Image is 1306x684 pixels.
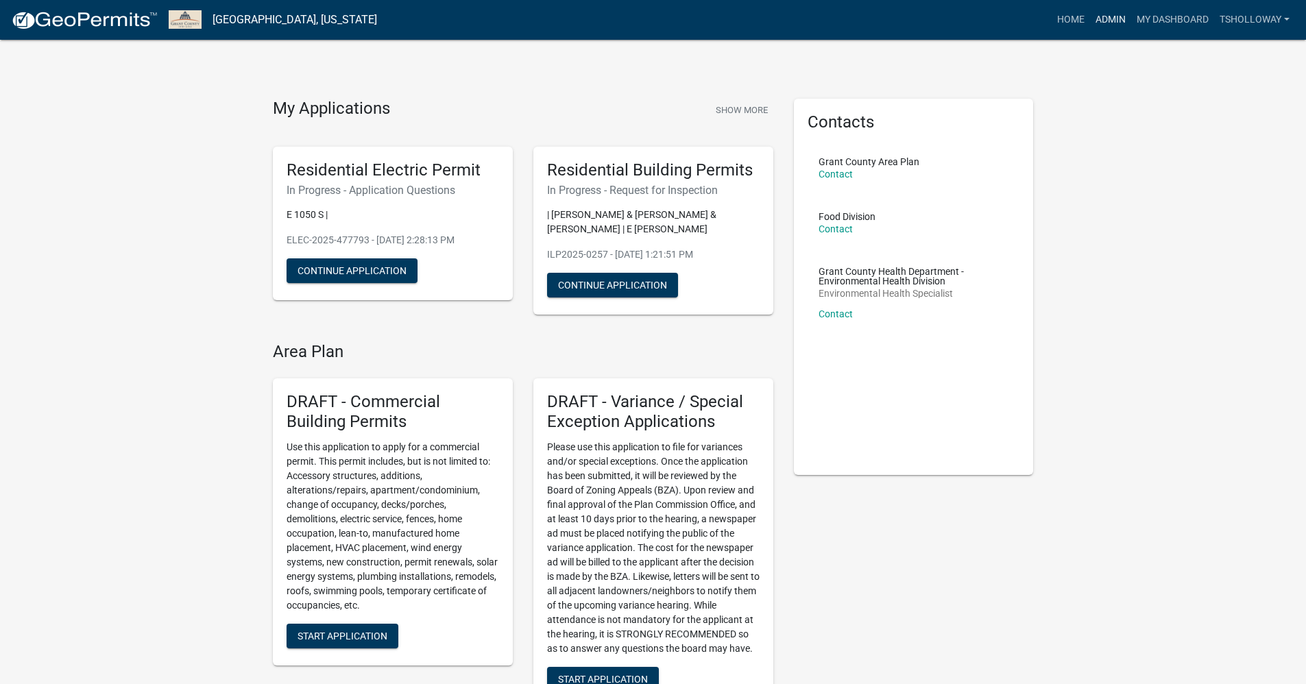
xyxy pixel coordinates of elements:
a: Contact [819,308,853,319]
p: Food Division [819,212,875,221]
p: Grant County Health Department - Environmental Health Division [819,267,1009,286]
img: Grant County, Indiana [169,10,202,29]
p: E 1050 S | [287,208,499,222]
p: ILP2025-0257 - [DATE] 1:21:51 PM [547,247,760,262]
h4: Area Plan [273,342,773,362]
button: Start Application [287,624,398,648]
button: Continue Application [287,258,418,283]
span: Start Application [298,630,387,641]
h6: In Progress - Request for Inspection [547,184,760,197]
p: Environmental Health Specialist [819,289,1009,298]
span: Start Application [558,673,648,684]
a: [GEOGRAPHIC_DATA], [US_STATE] [213,8,377,32]
h5: Residential Electric Permit [287,160,499,180]
p: ELEC-2025-477793 - [DATE] 2:28:13 PM [287,233,499,247]
h6: In Progress - Application Questions [287,184,499,197]
h5: Residential Building Permits [547,160,760,180]
p: Use this application to apply for a commercial permit. This permit includes, but is not limited t... [287,440,499,613]
a: tsholloway [1214,7,1295,33]
button: Show More [710,99,773,121]
a: My Dashboard [1131,7,1214,33]
h4: My Applications [273,99,390,119]
a: Admin [1090,7,1131,33]
a: Home [1052,7,1090,33]
button: Continue Application [547,273,678,297]
a: Contact [819,223,853,234]
p: | [PERSON_NAME] & [PERSON_NAME] & [PERSON_NAME] | E [PERSON_NAME] [547,208,760,236]
a: Contact [819,169,853,180]
h5: DRAFT - Commercial Building Permits [287,392,499,432]
h5: DRAFT - Variance / Special Exception Applications [547,392,760,432]
p: Please use this application to file for variances and/or special exceptions. Once the application... [547,440,760,656]
h5: Contacts [808,112,1020,132]
p: Grant County Area Plan [819,157,919,167]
